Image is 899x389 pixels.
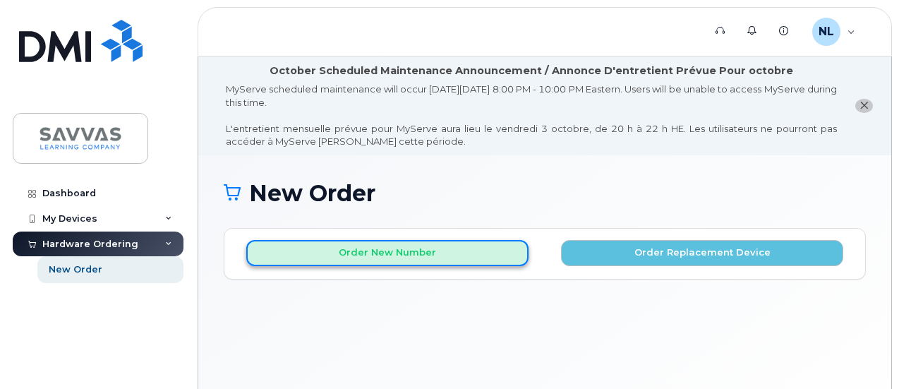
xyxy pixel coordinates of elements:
[855,99,873,114] button: close notification
[224,181,866,205] h1: New Order
[226,83,837,148] div: MyServe scheduled maintenance will occur [DATE][DATE] 8:00 PM - 10:00 PM Eastern. Users will be u...
[561,240,843,266] button: Order Replacement Device
[270,64,793,78] div: October Scheduled Maintenance Announcement / Annonce D'entretient Prévue Pour octobre
[838,328,888,378] iframe: Messenger Launcher
[246,240,529,266] button: Order New Number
